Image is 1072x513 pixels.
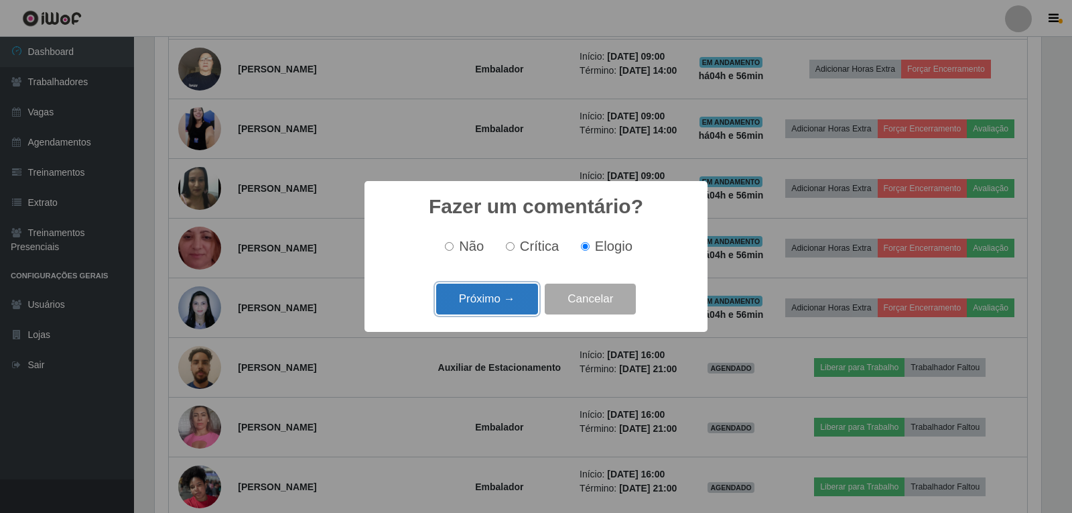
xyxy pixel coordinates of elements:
button: Cancelar [545,284,636,315]
input: Elogio [581,242,590,251]
span: Crítica [520,239,559,253]
input: Crítica [506,242,515,251]
span: Elogio [595,239,632,253]
input: Não [445,242,454,251]
button: Próximo → [436,284,538,315]
h2: Fazer um comentário? [429,194,643,219]
span: Não [459,239,484,253]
